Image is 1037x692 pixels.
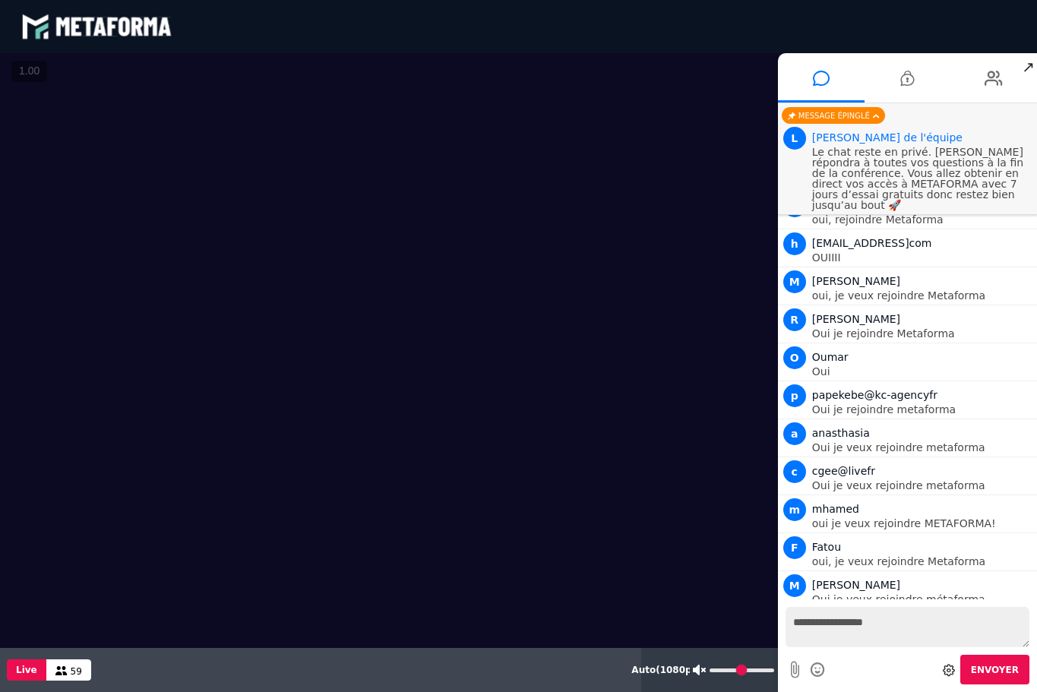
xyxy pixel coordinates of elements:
span: mhamed [812,503,859,515]
div: Message épinglé [782,107,885,124]
p: Oui je veux rejoindre métaforma [812,594,1033,605]
span: p [783,384,806,407]
p: Oui je veux rejoindre metaforma [812,480,1033,491]
span: Oumar [812,351,849,363]
span: L [783,127,806,150]
p: OUIIII [812,252,1033,263]
span: Auto ( 1080 p) [631,665,696,675]
span: m [783,498,806,521]
p: oui, je veux rejoindre Metaforma [812,290,1033,301]
span: cgee@livefr [812,465,875,477]
p: Oui je rejoindre metaforma [812,404,1033,415]
button: Envoyer [960,655,1029,684]
span: M [783,574,806,597]
button: Live [7,659,46,681]
p: Oui [812,366,1033,377]
span: O [783,346,806,369]
span: [PERSON_NAME] [812,579,900,591]
span: a [783,422,806,445]
span: [PERSON_NAME] [812,275,900,287]
span: 59 [71,666,82,677]
span: anasthasia [812,427,870,439]
span: papekebe@kc-agencyfr [812,389,937,401]
span: h [783,232,806,255]
span: M [783,270,806,293]
span: c [783,460,806,483]
span: Animateur [812,131,963,144]
p: oui, rejoindre Metaforma [812,214,1033,225]
p: Le chat reste en privé. [PERSON_NAME] répondra à toutes vos questions à la fin de la conférence. ... [812,147,1033,210]
p: Oui je rejoindre Metaforma [812,328,1033,339]
span: [EMAIL_ADDRESS]com [812,237,932,249]
span: Envoyer [971,665,1019,675]
span: R [783,308,806,331]
span: ↗ [1020,53,1037,81]
span: [PERSON_NAME] [812,313,900,325]
p: Oui je veux rejoindre metaforma [812,442,1033,453]
span: F [783,536,806,559]
button: Auto(1080p) [628,648,699,692]
p: oui je veux rejoindre METAFORMA! [812,518,1033,529]
span: Fatou [812,541,841,553]
p: oui, je veux rejoindre Metaforma [812,556,1033,567]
